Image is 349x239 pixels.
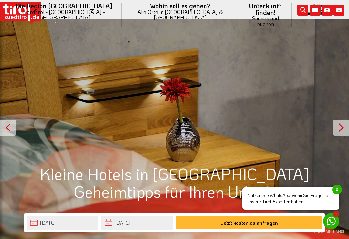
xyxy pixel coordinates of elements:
[332,185,342,194] span: x
[333,211,339,217] span: 1
[101,216,173,230] input: Abreise
[24,165,325,200] h1: Kleine Hotels in [GEOGRAPHIC_DATA] Geheimtipps für Ihren Urlaub
[322,5,333,16] i: Fotogalerie
[14,9,114,20] small: Nordtirol - [GEOGRAPHIC_DATA] - [GEOGRAPHIC_DATA]
[333,5,344,16] i: Kontakt
[323,213,339,229] a: 1 Nutzen Sie WhatsApp, wenn Sie Fragen an unsere Tirol-Experten habenx
[27,216,98,230] input: Anreise
[242,187,339,210] span: Nutzen Sie WhatsApp, wenn Sie Fragen an unsere Tirol-Experten haben
[129,9,231,20] small: Alle Orte in [GEOGRAPHIC_DATA] & [GEOGRAPHIC_DATA]
[247,16,284,26] small: Suchen und buchen
[176,216,322,229] button: Jetzt kostenlos anfragen
[310,5,321,16] i: Karte öffnen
